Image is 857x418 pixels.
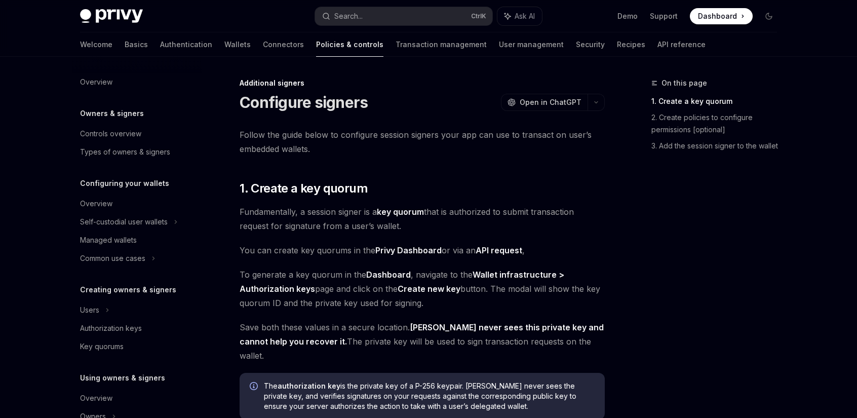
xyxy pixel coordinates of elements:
[72,73,202,91] a: Overview
[520,97,581,107] span: Open in ChatGPT
[72,337,202,356] a: Key quorums
[160,32,212,57] a: Authentication
[72,125,202,143] a: Controls overview
[240,128,605,156] span: Follow the guide below to configure session signers your app can use to transact on user’s embedd...
[240,268,605,310] span: To generate a key quorum in the , navigate to the page and click on the button. The modal will sh...
[651,93,785,109] a: 1. Create a key quorum
[80,322,142,334] div: Authorization keys
[240,320,605,363] span: Save both these values in a secure location. The private key will be used to sign transaction req...
[80,252,145,264] div: Common use cases
[72,319,202,337] a: Authorization keys
[80,304,99,316] div: Users
[497,7,542,25] button: Ask AI
[80,76,112,88] div: Overview
[501,94,588,111] button: Open in ChatGPT
[80,9,143,23] img: dark logo
[617,11,638,21] a: Demo
[617,32,645,57] a: Recipes
[661,77,707,89] span: On this page
[398,284,460,294] strong: Create new key
[334,10,363,22] div: Search...
[375,245,442,256] a: Privy Dashboard
[576,32,605,57] a: Security
[80,177,169,189] h5: Configuring your wallets
[72,231,202,249] a: Managed wallets
[80,128,141,140] div: Controls overview
[80,198,112,210] div: Overview
[396,32,487,57] a: Transaction management
[72,143,202,161] a: Types of owners & signers
[240,93,368,111] h1: Configure signers
[499,32,564,57] a: User management
[80,234,137,246] div: Managed wallets
[316,32,383,57] a: Policies & controls
[240,78,605,88] div: Additional signers
[240,322,604,347] strong: [PERSON_NAME] never sees this private key and cannot help you recover it.
[264,381,595,411] span: The is the private key of a P-256 keypair. [PERSON_NAME] never sees the private key, and verifies...
[471,12,486,20] span: Ctrl K
[515,11,535,21] span: Ask AI
[80,284,176,296] h5: Creating owners & signers
[698,11,737,21] span: Dashboard
[125,32,148,57] a: Basics
[476,245,522,256] a: API request
[80,340,124,353] div: Key quorums
[651,109,785,138] a: 2. Create policies to configure permissions [optional]
[263,32,304,57] a: Connectors
[80,392,112,404] div: Overview
[72,389,202,407] a: Overview
[80,372,165,384] h5: Using owners & signers
[240,243,605,257] span: You can create key quorums in the or via an ,
[80,216,168,228] div: Self-custodial user wallets
[80,107,144,120] h5: Owners & signers
[690,8,753,24] a: Dashboard
[377,207,424,217] a: key quorum
[278,382,340,390] strong: authorization key
[366,270,411,280] a: Dashboard
[651,138,785,154] a: 3. Add the session signer to the wallet
[761,8,777,24] button: Toggle dark mode
[224,32,251,57] a: Wallets
[315,7,492,25] button: Search...CtrlK
[72,195,202,213] a: Overview
[657,32,706,57] a: API reference
[650,11,678,21] a: Support
[240,180,368,197] span: 1. Create a key quorum
[250,382,260,392] svg: Info
[80,32,112,57] a: Welcome
[240,205,605,233] span: Fundamentally, a session signer is a that is authorized to submit transaction request for signatu...
[80,146,170,158] div: Types of owners & signers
